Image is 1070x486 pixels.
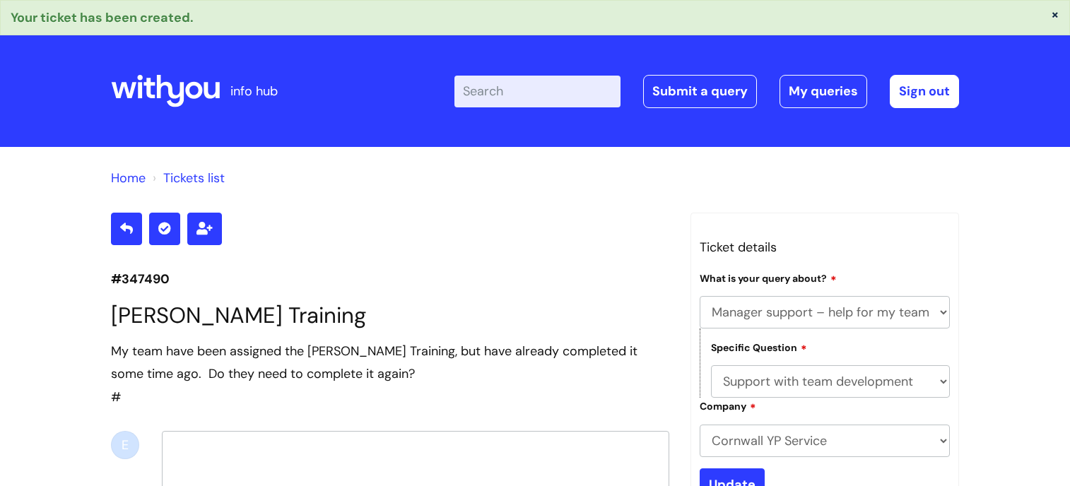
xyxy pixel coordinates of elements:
[700,271,837,285] label: What is your query about?
[111,167,146,189] li: Solution home
[890,75,959,107] a: Sign out
[1051,8,1059,20] button: ×
[454,76,621,107] input: Search
[700,236,950,259] h3: Ticket details
[643,75,757,107] a: Submit a query
[111,340,669,386] div: My team have been assigned the [PERSON_NAME] Training, but have already completed it some time ag...
[780,75,867,107] a: My queries
[111,170,146,186] a: Home
[149,167,225,189] li: Tickets list
[111,302,669,328] h1: [PERSON_NAME] Training
[711,340,807,354] label: Specific Question
[454,75,959,107] div: | -
[111,268,669,290] p: #347490
[700,398,756,413] label: Company
[230,80,278,102] p: info hub
[111,340,669,408] div: #
[111,431,139,459] div: E
[163,170,225,186] a: Tickets list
